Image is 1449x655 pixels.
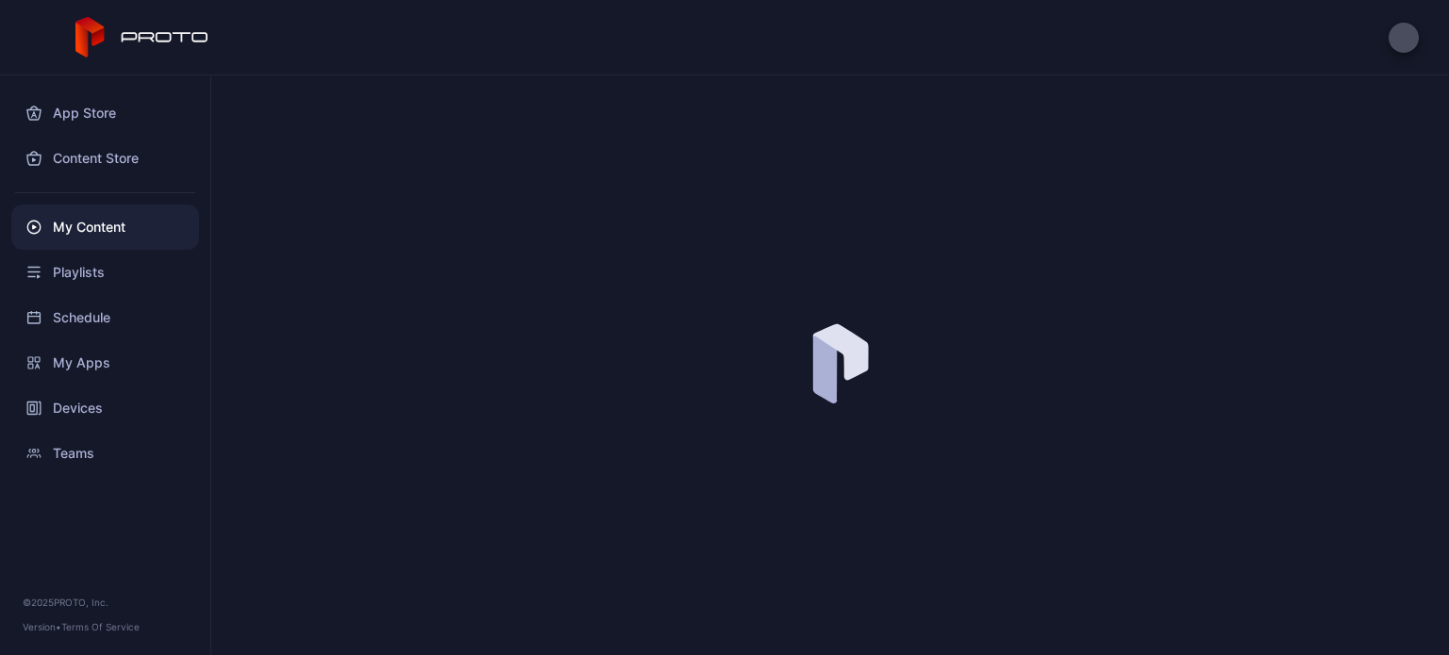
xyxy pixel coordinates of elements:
[11,136,199,181] a: Content Store
[11,90,199,136] a: App Store
[11,431,199,476] a: Teams
[11,205,199,250] a: My Content
[23,595,188,610] div: © 2025 PROTO, Inc.
[11,250,199,295] a: Playlists
[11,295,199,340] a: Schedule
[11,385,199,431] a: Devices
[61,621,140,632] a: Terms Of Service
[11,340,199,385] a: My Apps
[23,621,61,632] span: Version •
